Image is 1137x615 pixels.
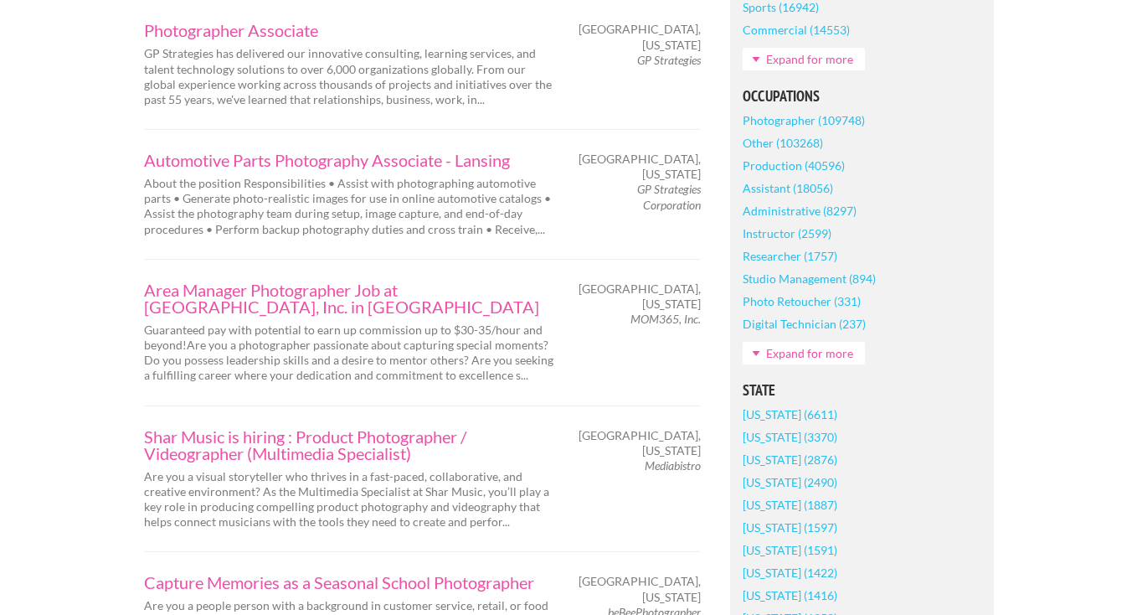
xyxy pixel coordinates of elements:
a: Capture Memories as a Seasonal School Photographer [144,574,554,591]
a: Commercial (14553) [743,18,850,41]
em: GP Strategies [637,53,701,67]
a: Photographer Associate [144,22,554,39]
p: GP Strategies has delivered our innovative consulting, learning services, and talent technology s... [144,46,554,107]
a: Instructor (2599) [743,222,831,245]
a: Studio Management (894) [743,267,876,290]
a: Photo Retoucher (331) [743,290,861,313]
a: Expand for more [743,342,865,364]
a: [US_STATE] (6611) [743,403,837,426]
a: [US_STATE] (2490) [743,471,837,494]
span: [GEOGRAPHIC_DATA], [US_STATE] [579,282,701,312]
em: Mediabistro [645,458,701,473]
p: Are you a visual storyteller who thrives in a fast-paced, collaborative, and creative environment... [144,469,554,530]
span: [GEOGRAPHIC_DATA], [US_STATE] [579,574,701,604]
a: [US_STATE] (1887) [743,494,837,516]
a: Administrative (8297) [743,199,857,222]
a: Researcher (1757) [743,245,837,267]
span: [GEOGRAPHIC_DATA], [US_STATE] [579,22,701,52]
a: Assistant (18056) [743,177,833,199]
a: Other (103268) [743,132,823,154]
span: [GEOGRAPHIC_DATA], [US_STATE] [579,152,701,182]
a: [US_STATE] (1597) [743,516,837,539]
a: [US_STATE] (2876) [743,448,837,471]
a: Expand for more [743,48,865,70]
h5: State [743,383,981,398]
a: Photographer (109748) [743,109,865,132]
a: [US_STATE] (1591) [743,539,837,561]
a: Shar Music is hiring : Product Photographer / Videographer (Multimedia Specialist) [144,428,554,462]
span: [GEOGRAPHIC_DATA], [US_STATE] [579,428,701,458]
a: Digital Technician (237) [743,313,866,335]
em: MOM365, Inc. [630,312,701,326]
a: [US_STATE] (1416) [743,584,837,607]
em: GP Strategies Corporation [637,182,701,211]
a: Automotive Parts Photography Associate - Lansing [144,152,554,168]
a: Area Manager Photographer Job at [GEOGRAPHIC_DATA], Inc. in [GEOGRAPHIC_DATA] [144,282,554,315]
a: [US_STATE] (1422) [743,561,837,584]
p: About the position Responsibilities • Assist with photographing automotive parts • Generate photo... [144,176,554,237]
a: [US_STATE] (3370) [743,426,837,448]
a: Production (40596) [743,154,845,177]
h5: Occupations [743,89,981,104]
p: Guaranteed pay with potential to earn up commission up to $30-35/hour and beyond!Are you a photog... [144,323,554,384]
